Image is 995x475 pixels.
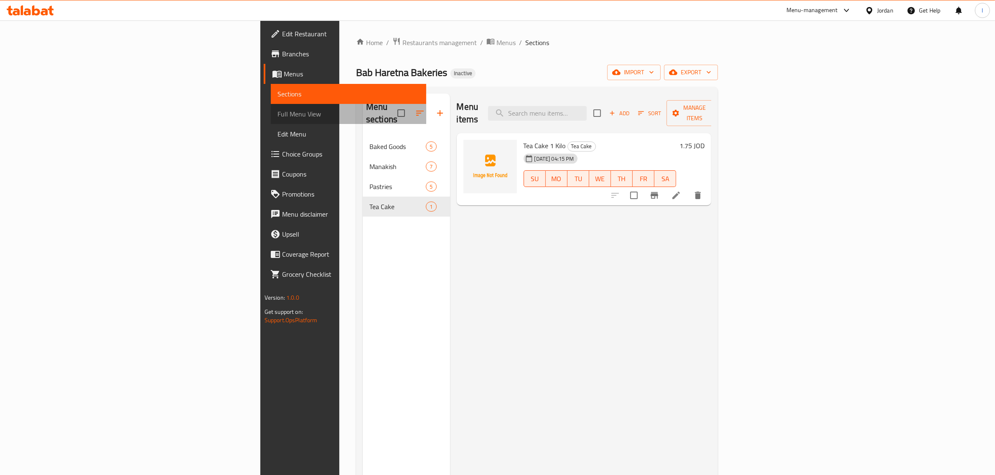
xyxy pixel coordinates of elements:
img: Tea Cake 1 Kilo [463,140,517,193]
a: Full Menu View [271,104,427,124]
button: TH [611,170,633,187]
a: Edit menu item [671,190,681,200]
button: Add section [430,103,450,123]
div: Pastries5 [363,177,450,197]
h2: Menu items [457,101,478,126]
span: Manakish [369,162,426,172]
span: 1.0.0 [286,292,299,303]
button: SA [654,170,676,187]
button: TU [567,170,589,187]
span: Baked Goods [369,141,426,152]
button: SU [524,170,546,187]
button: Add [606,107,633,120]
a: Sections [271,84,427,104]
span: Choice Groups [282,149,420,159]
span: 5 [426,143,436,151]
span: Tea Cake [369,202,426,212]
span: Branches [282,49,420,59]
span: Sort items [633,107,667,120]
span: Get support on: [265,306,303,317]
span: Menu disclaimer [282,209,420,219]
a: Menu disclaimer [264,204,427,224]
span: I [982,6,983,15]
div: Baked Goods5 [363,136,450,157]
span: Select all sections [392,104,410,122]
span: Sections [525,38,549,48]
span: Promotions [282,189,420,199]
span: import [614,67,654,78]
div: items [426,141,436,152]
span: FR [636,173,651,185]
a: Edit Restaurant [264,24,427,44]
span: Manage items [673,103,716,124]
button: WE [589,170,611,187]
button: FR [633,170,654,187]
span: Select to update [625,187,643,204]
div: Jordan [877,6,893,15]
span: Sections [277,89,420,99]
span: TH [614,173,629,185]
span: Select section [588,104,606,122]
span: WE [593,173,608,185]
a: Choice Groups [264,144,427,164]
span: Menus [496,38,516,48]
span: 7 [426,163,436,171]
span: MO [549,173,564,185]
span: 1 [426,203,436,211]
a: Restaurants management [392,37,477,48]
li: / [480,38,483,48]
span: export [671,67,711,78]
div: Tea Cake1 [363,197,450,217]
li: / [519,38,522,48]
div: items [426,202,436,212]
a: Branches [264,44,427,64]
a: Edit Menu [271,124,427,144]
button: MO [546,170,567,187]
button: delete [688,185,708,205]
div: Menu-management [786,5,838,15]
span: Coupons [282,169,420,179]
span: Sort [638,109,661,118]
span: Coverage Report [282,249,420,259]
span: Edit Menu [277,129,420,139]
button: Sort [636,107,663,120]
div: Inactive [450,68,476,78]
div: Manakish7 [363,157,450,177]
span: Edit Restaurant [282,29,420,39]
div: items [426,182,436,192]
a: Menus [486,37,516,48]
a: Coupons [264,164,427,184]
span: SA [658,173,673,185]
span: Add item [606,107,633,120]
a: Grocery Checklist [264,264,427,284]
a: Coverage Report [264,244,427,264]
button: Manage items [667,100,723,126]
div: Tea Cake [567,141,596,152]
span: [DATE] 04:15 PM [531,155,578,163]
nav: Menu sections [363,133,450,220]
a: Promotions [264,184,427,204]
a: Upsell [264,224,427,244]
span: Bab Haretna Bakeries [356,63,447,82]
span: SU [527,173,542,185]
span: Upsell [282,229,420,239]
span: TU [571,173,586,185]
button: import [607,65,661,80]
span: Inactive [450,70,476,77]
span: Grocery Checklist [282,269,420,279]
span: Tea Cake [568,141,595,151]
a: Support.OpsPlatform [265,315,318,326]
button: Branch-specific-item [644,185,664,205]
input: search [488,106,587,121]
span: Menus [284,69,420,79]
span: Sort sections [410,103,430,123]
span: 5 [426,183,436,191]
span: Restaurants management [402,38,477,48]
nav: breadcrumb [356,37,718,48]
span: Add [608,109,631,118]
a: Menus [264,64,427,84]
h6: 1.75 JOD [679,140,705,152]
span: Version: [265,292,285,303]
